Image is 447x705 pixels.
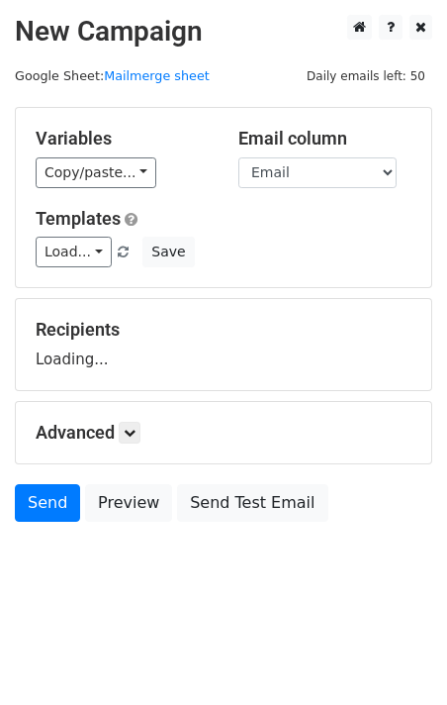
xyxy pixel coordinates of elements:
[36,237,112,267] a: Load...
[85,484,172,522] a: Preview
[142,237,194,267] button: Save
[36,319,411,341] h5: Recipients
[300,68,432,83] a: Daily emails left: 50
[36,157,156,188] a: Copy/paste...
[36,422,411,444] h5: Advanced
[104,68,210,83] a: Mailmerge sheet
[238,128,411,150] h5: Email column
[36,319,411,370] div: Loading...
[177,484,327,522] a: Send Test Email
[15,68,210,83] small: Google Sheet:
[15,484,80,522] a: Send
[36,208,121,229] a: Templates
[300,65,432,87] span: Daily emails left: 50
[15,15,432,49] h2: New Campaign
[36,128,209,150] h5: Variables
